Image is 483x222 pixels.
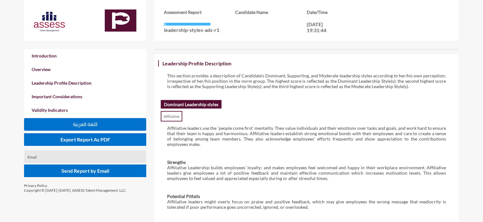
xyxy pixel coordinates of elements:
h2: Dominant Leadership styles [161,100,222,109]
p: leadership-styles-ads-r1 [164,27,235,33]
span: Export Report As PDF [60,136,110,142]
h3: Assessment Report [164,9,235,15]
h3: Leadership Profile Description [161,59,233,68]
p: Privacy Policy [24,183,146,188]
span: اللغة العربية [73,122,97,127]
p: [DATE] 19:31:44 [307,21,335,33]
h4: Potential Pitfalls [167,194,446,199]
a: Validity Indicators [24,103,146,117]
a: Important Considerations [24,90,146,103]
p: Affiliative [161,111,182,122]
a: Overview [24,63,146,76]
button: اللغة العربية [24,118,146,131]
a: Leadership Profile Description [24,76,146,90]
p: This section provides a description of Candidate's Dominant, Supporting, and Moderate leadership ... [167,73,446,89]
button: Export Report As PDF [24,133,146,146]
p: Affiliative leaders use the ‘people come first’ mentality. They value individuals and their emoti... [167,125,446,147]
img: Assess%20new%20logo-03.svg [34,11,65,33]
p: Copyright © [DATE]-[DATE]. ASSESS Talent Management, LLC. [24,188,146,193]
p: Affiliative leaders might overly focus on praise and positive feedback, which may give employees ... [167,199,446,210]
span: Send Report by Email [61,168,109,174]
p: Affiliative Leadership builds employees’ loyalty; and makes employees feel welcomed and happy in ... [167,165,446,181]
button: Send Report by Email [24,165,146,177]
a: Introduction [24,49,146,63]
h3: Date/Time [307,9,378,15]
img: ef328bb0-bf0d-11ec-92d2-8b8e61f41bf3_Leadership%20Styles%20Assessment%20(ADS) [105,9,136,32]
h4: Strengths [167,159,446,165]
h3: Candidate Name [235,9,307,15]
